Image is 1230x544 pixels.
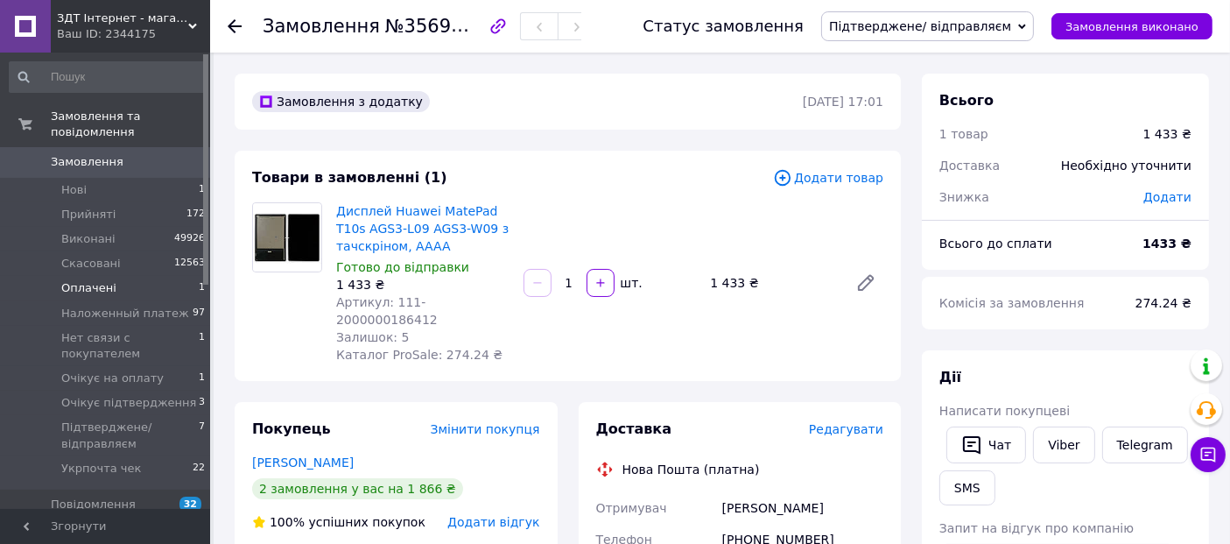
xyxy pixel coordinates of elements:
span: Нет связи с покупателем [61,330,199,362]
span: Готово до відправки [336,260,469,274]
span: Знижка [939,190,989,204]
div: [PERSON_NAME] [719,492,887,524]
a: Дисплей Huawei MatePad T10s AGS3-L09 AGS3-W09 з тачскріном, AAAA [336,204,509,253]
span: Наложенный платеж [61,306,189,321]
button: SMS [939,470,995,505]
a: [PERSON_NAME] [252,456,354,470]
div: шт. [616,274,644,292]
span: Доставка [596,420,672,437]
span: 12563 [174,256,205,272]
span: Очікує на оплату [61,371,164,386]
span: Залишок: 5 [336,330,410,344]
span: №356913263 [385,15,510,37]
div: Нова Пошта (платна) [618,461,764,478]
span: Підтверджене/ відправляєм [829,19,1011,33]
span: Доставка [939,159,1000,173]
span: Всього до сплати [939,237,1052,251]
span: 1 [199,182,205,198]
b: 1433 ₴ [1142,237,1191,251]
span: Повідомлення [51,497,136,512]
span: 1 [199,371,205,386]
span: 22 [193,461,205,477]
a: Telegram [1102,427,1188,463]
div: Повернутися назад [228,18,242,35]
span: ЗДТ Інтернет - магазин Запчастин та аксесуарів Для Телефонів [57,11,188,26]
img: Дисплей Huawei MatePad T10s AGS3-L09 AGS3-W09 з тачскріном, AAAA [253,203,321,272]
div: Замовлення з додатку [252,91,430,112]
span: Очікує підтвердження [61,395,196,411]
span: Редагувати [809,422,883,436]
span: Замовлення та повідомлення [51,109,210,140]
span: Замовлення [51,154,123,170]
span: Додати відгук [447,515,539,529]
span: Товари в замовленні (1) [252,169,447,186]
span: 100% [270,515,305,529]
span: 172 [186,207,205,223]
span: 49926 [174,231,205,247]
div: Ваш ID: 2344175 [57,26,210,42]
span: 3 [199,395,205,411]
span: Додати товар [773,168,883,187]
span: Додати [1143,190,1191,204]
button: Замовлення виконано [1051,13,1212,39]
span: Замовлення [263,16,380,37]
span: 32 [179,497,201,512]
div: Необхідно уточнити [1051,146,1202,185]
div: Статус замовлення [643,18,804,35]
input: Пошук [9,61,207,93]
span: Змінити покупця [431,422,540,436]
div: успішних покупок [252,513,425,531]
span: Комісія за замовлення [939,296,1085,310]
span: Замовлення виконано [1065,20,1198,33]
a: Viber [1033,427,1094,463]
span: Артикул: 111-2000000186412 [336,295,438,327]
span: Запит на відгук про компанію [939,521,1134,535]
span: Нові [61,182,87,198]
div: 1 433 ₴ [703,271,841,295]
button: Чат з покупцем [1191,437,1226,472]
span: Виконані [61,231,116,247]
span: 97 [193,306,205,321]
span: Скасовані [61,256,121,272]
span: 1 [199,330,205,362]
span: Оплачені [61,280,116,296]
span: 7 [199,420,205,451]
span: Дії [939,369,961,385]
span: Покупець [252,420,331,437]
a: Редагувати [848,265,883,300]
div: 1 433 ₴ [1143,125,1191,143]
div: 1 433 ₴ [336,276,510,293]
button: Чат [946,427,1026,463]
span: Написати покупцеві [939,404,1070,418]
span: 1 [199,280,205,296]
span: Підтверджене/ відправляєм [61,420,199,451]
div: 2 замовлення у вас на 1 866 ₴ [252,478,463,499]
span: Укрпочта чек [61,461,141,477]
span: 1 товар [939,127,988,141]
span: Каталог ProSale: 274.24 ₴ [336,348,503,362]
span: Прийняті [61,207,116,223]
span: 274.24 ₴ [1135,296,1191,310]
span: Отримувач [596,501,667,515]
